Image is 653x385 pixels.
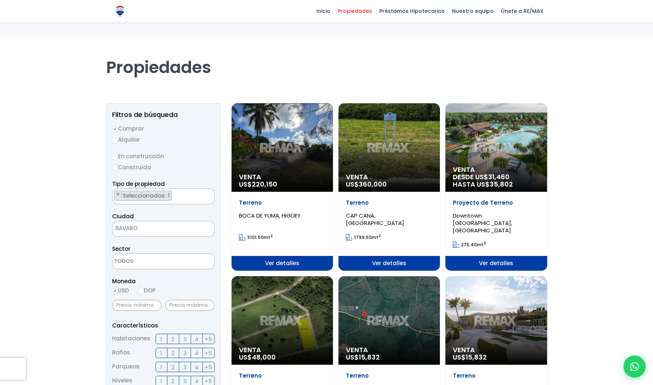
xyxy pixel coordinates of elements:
span: US$ [239,180,277,189]
span: Ver detalles [232,256,333,271]
span: 4 [195,363,198,372]
span: 2 [171,348,174,358]
span: × [206,191,210,198]
span: Venta [239,173,326,181]
span: 1 [160,348,162,358]
input: En construcción [112,154,118,160]
p: Terreno [239,372,326,379]
span: 2 [171,334,174,344]
label: Comprar [112,124,215,133]
span: 4 [195,348,198,358]
span: 3101.50 [247,234,264,240]
input: Precio mínimo [112,300,161,311]
span: US$ [346,353,380,362]
span: Baños [112,348,130,358]
p: Terreno [453,372,539,379]
span: 3 [183,363,187,372]
input: Precio máximo [165,300,215,311]
a: Venta US$360,000 Terreno CAP CANA, [GEOGRAPHIC_DATA] 1799.50mt2 Ver detalles [338,103,440,271]
span: 15,832 [359,353,380,362]
input: Alquilar [112,137,118,143]
label: Construida [112,163,215,172]
span: Ver detalles [338,256,440,271]
span: HASTA US$ [453,181,539,188]
span: 220,150 [252,180,277,189]
span: 35,802 [490,180,513,189]
span: Downtown [GEOGRAPHIC_DATA], [GEOGRAPHIC_DATA] [453,212,512,234]
span: Venta [453,346,539,354]
span: 3 [183,348,187,358]
input: Construida [112,165,118,171]
span: Únete a RE/MAX [497,6,547,17]
p: Características [112,321,215,330]
span: BAVARO [112,221,215,237]
p: Terreno [346,372,433,379]
h2: Filtros de búsqueda [112,111,215,118]
label: DOP [138,286,156,295]
span: 3 [183,334,187,344]
li: TERRENO [114,191,172,201]
span: Venta [239,346,326,354]
button: Remove all items [196,223,207,235]
sup: 2 [270,233,273,239]
span: DESDE US$ [453,173,539,188]
a: Venta US$220,150 Terreno BOCA DE YUMA, HIGÜEY 3101.50mt2 Ver detalles [232,103,333,271]
span: US$ [346,180,387,189]
textarea: Search [112,254,184,270]
span: +5 [205,334,212,344]
input: Comprar [112,126,118,132]
span: US$ [453,353,487,362]
sup: 2 [483,240,486,246]
sup: 2 [378,233,381,239]
span: 1799.50 [354,234,372,240]
p: Terreno [239,199,326,207]
span: BOCA DE YUMA, HIGÜEY [239,212,301,219]
span: 48,000 [252,353,276,362]
span: Moneda [112,277,215,286]
span: Ver detalles [445,256,547,271]
img: Logo de REMAX [114,5,126,18]
span: 275.40 [461,242,477,248]
span: mt [346,234,381,240]
span: BAVARO [112,223,196,233]
span: mt [453,242,486,248]
span: Venta [346,346,433,354]
span: US$ [239,353,276,362]
span: 4 [195,334,198,344]
span: Propiedades [334,6,376,17]
span: × [203,226,207,232]
span: +5 [205,348,212,358]
span: Venta [453,166,539,173]
p: Proyecto de Terreno [453,199,539,207]
span: Venta [346,173,433,181]
label: USD [112,286,129,295]
span: mt [239,234,273,240]
textarea: Search [112,189,117,205]
button: Remove all items [206,191,211,198]
span: Seleccionados: 1 [122,192,171,200]
a: Venta DESDE US$31,460 HASTA US$35,802 Proyecto de Terreno Downtown [GEOGRAPHIC_DATA], [GEOGRAPHIC... [445,103,547,271]
label: Alquilar [112,135,215,144]
button: Remove item [115,191,122,198]
span: Préstamos Hipotecarios [376,6,448,17]
label: En construcción [112,152,215,161]
input: DOP [138,288,144,294]
span: CAP CANA, [GEOGRAPHIC_DATA] [346,212,404,227]
span: Ciudad [112,212,134,220]
span: 31,460 [488,172,510,181]
span: Parqueos [112,362,140,372]
span: Nuestro equipo [448,6,497,17]
span: 1 [160,363,162,372]
span: Inicio [313,6,334,17]
span: 1 [160,334,162,344]
span: Habitaciones [112,334,150,344]
span: 15,832 [466,353,487,362]
span: Sector [112,245,131,253]
span: × [116,191,120,198]
span: Tipo de propiedad [112,180,165,188]
input: USD [112,288,118,294]
span: 360,000 [359,180,387,189]
p: Terreno [346,199,433,207]
span: +5 [205,363,212,372]
span: 2 [171,363,174,372]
